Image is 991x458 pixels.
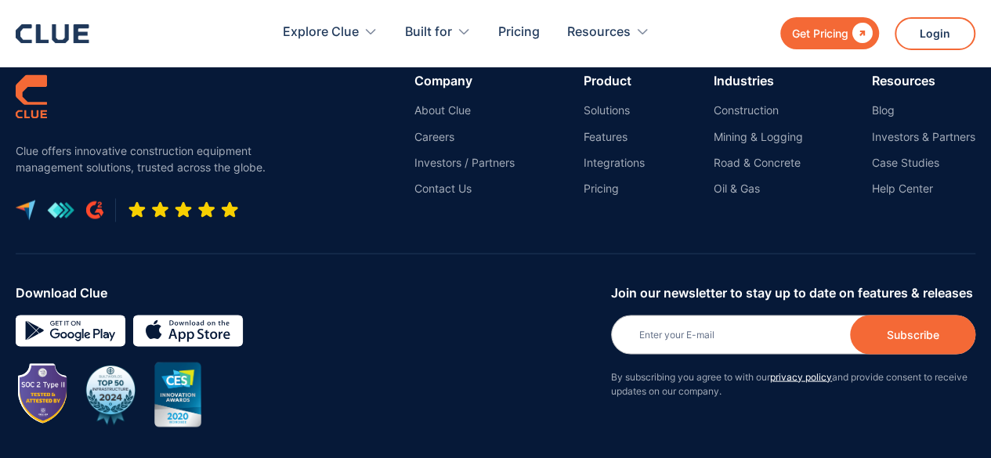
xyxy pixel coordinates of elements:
[714,74,803,88] div: Industries
[154,362,201,427] img: CES innovation award 2020 image
[133,315,243,346] img: download on the App store
[714,155,803,169] a: Road & Concrete
[584,181,645,195] a: Pricing
[714,129,803,143] a: Mining & Logging
[780,17,879,49] a: Get Pricing
[709,239,991,458] iframe: Chat Widget
[584,155,645,169] a: Integrations
[611,285,975,413] form: Newsletter
[283,8,378,57] div: Explore Clue
[872,74,975,88] div: Resources
[611,315,975,354] input: Enter your E-mail
[872,181,975,195] a: Help Center
[405,8,471,57] div: Built for
[16,74,47,118] img: clue logo simple
[47,201,74,218] img: get app logo
[872,103,975,117] a: Blog
[414,129,515,143] a: Careers
[567,8,649,57] div: Resources
[584,129,645,143] a: Features
[20,365,67,423] img: Image showing SOC 2 TYPE II badge for CLUE
[611,370,975,398] p: By subscribing you agree to with our and provide consent to receive updates on our company.
[611,285,975,299] div: Join our newsletter to stay up to date on features & releases
[414,155,515,169] a: Investors / Partners
[86,200,103,219] img: G2 review platform icon
[16,142,274,175] p: Clue offers innovative construction equipment management solutions, trusted across the globe.
[848,23,873,43] div: 
[498,8,540,57] a: Pricing
[414,74,515,88] div: Company
[283,8,359,57] div: Explore Clue
[872,129,975,143] a: Investors & Partners
[16,315,125,346] img: Google simple icon
[714,103,803,117] a: Construction
[405,8,452,57] div: Built for
[78,362,143,426] img: BuiltWorlds Top 50 Infrastructure 2024 award badge with
[16,285,599,299] div: Download Clue
[714,181,803,195] a: Oil & Gas
[584,103,645,117] a: Solutions
[895,17,975,50] a: Login
[872,155,975,169] a: Case Studies
[567,8,631,57] div: Resources
[584,74,645,88] div: Product
[414,181,515,195] a: Contact Us
[16,200,35,220] img: capterra logo icon
[414,103,515,117] a: About Clue
[128,200,239,219] img: Five-star rating icon
[792,23,848,43] div: Get Pricing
